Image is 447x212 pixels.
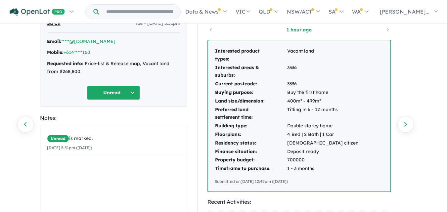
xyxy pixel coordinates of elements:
[287,64,359,80] td: 3336
[287,156,359,164] td: 700000
[207,197,391,206] div: Recent Activities:
[215,106,287,122] td: Preferred land settlement time:
[215,148,287,156] td: Finance situation:
[271,26,327,33] a: 1 hour ago
[215,80,287,88] td: Current postcode:
[47,38,61,44] strong: Email:
[287,164,359,173] td: 1 - 3 months
[100,5,179,19] input: Try estate name, suburb, builder or developer
[87,86,140,100] button: Unread
[47,135,185,143] div: is marked.
[215,164,287,173] td: Timeframe to purchase:
[215,122,287,130] td: Building type:
[287,130,359,139] td: 4 Bed | 2 Bath | 1 Car
[287,88,359,97] td: Buy the first home
[215,139,287,148] td: Residency status:
[215,178,384,185] div: Submitted on [DATE] 12:46pm ([DATE])
[287,122,359,130] td: Double storey home
[47,135,69,143] span: Unread
[287,97,359,106] td: 400m² - 499m²
[287,80,359,88] td: 3336
[215,97,287,106] td: Land size/dimension:
[380,8,429,15] span: [PERSON_NAME]...
[47,60,180,76] div: Price-list & Release map, Vacant land from $268,800
[287,139,359,148] td: [DEMOGRAPHIC_DATA] citizen
[47,145,92,150] small: [DATE] 5:51pm ([DATE])
[47,61,83,66] strong: Requested info:
[215,88,287,97] td: Buying purpose:
[215,47,287,64] td: Interested product types:
[287,148,359,156] td: Deposit ready
[287,106,359,122] td: Titling in 6 - 12 months
[287,47,359,64] td: Vacant land
[40,113,187,122] div: Notes:
[10,8,65,16] img: Openlot PRO Logo White
[47,49,64,55] strong: Mobile:
[215,156,287,164] td: Property budget:
[215,130,287,139] td: Floorplans:
[215,64,287,80] td: Interested areas & suburbs:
